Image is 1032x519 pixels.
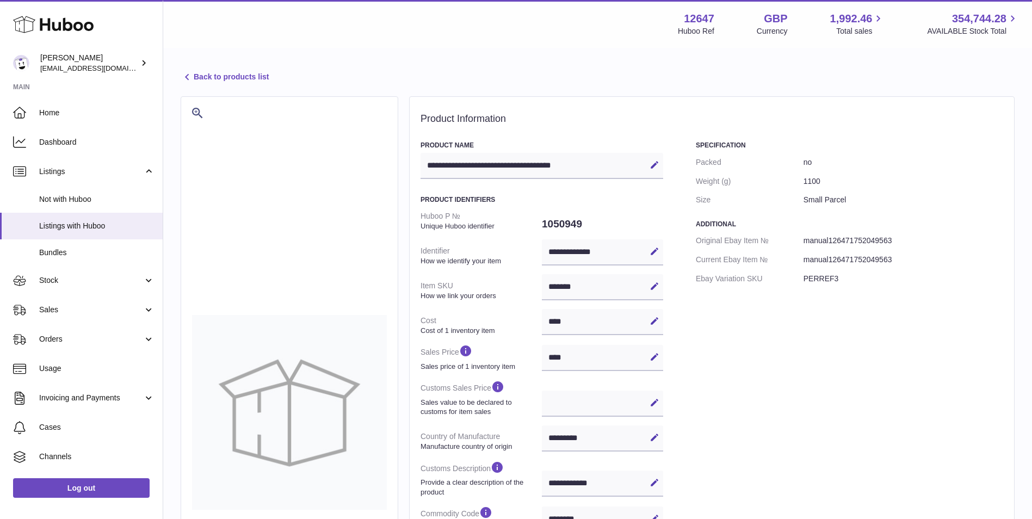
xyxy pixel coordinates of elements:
[39,108,155,118] span: Home
[696,172,804,191] dt: Weight (g)
[696,250,804,269] dt: Current Ebay Item №
[421,427,542,455] dt: Country of Manufacture
[421,398,539,417] strong: Sales value to be declared to customs for item sales
[421,276,542,305] dt: Item SKU
[39,221,155,231] span: Listings with Huboo
[39,248,155,258] span: Bundles
[39,334,143,344] span: Orders
[696,269,804,288] dt: Ebay Variation SKU
[804,250,1003,269] dd: manual126471752049563
[696,141,1003,150] h3: Specification
[421,339,542,375] dt: Sales Price
[696,190,804,209] dt: Size
[39,194,155,205] span: Not with Huboo
[40,53,138,73] div: [PERSON_NAME]
[684,11,714,26] strong: 12647
[39,275,143,286] span: Stock
[39,393,143,403] span: Invoicing and Payments
[421,375,542,421] dt: Customs Sales Price
[421,141,663,150] h3: Product Name
[927,11,1019,36] a: 354,744.28 AVAILABLE Stock Total
[696,220,1003,228] h3: Additional
[804,269,1003,288] dd: PERREF3
[952,11,1006,26] span: 354,744.28
[804,153,1003,172] dd: no
[39,452,155,462] span: Channels
[421,456,542,501] dt: Customs Description
[39,363,155,374] span: Usage
[181,71,269,84] a: Back to products list
[421,442,539,452] strong: Manufacture country of origin
[13,55,29,71] img: internalAdmin-12647@internal.huboo.com
[421,326,539,336] strong: Cost of 1 inventory item
[804,231,1003,250] dd: manual126471752049563
[757,26,788,36] div: Currency
[421,242,542,270] dt: Identifier
[421,478,539,497] strong: Provide a clear description of the product
[830,11,873,26] span: 1,992.46
[830,11,885,36] a: 1,992.46 Total sales
[421,362,539,372] strong: Sales price of 1 inventory item
[421,221,539,231] strong: Unique Huboo identifier
[421,311,542,339] dt: Cost
[836,26,885,36] span: Total sales
[39,305,143,315] span: Sales
[421,256,539,266] strong: How we identify your item
[678,26,714,36] div: Huboo Ref
[13,478,150,498] a: Log out
[39,137,155,147] span: Dashboard
[764,11,787,26] strong: GBP
[421,113,1003,125] h2: Product Information
[39,422,155,432] span: Cases
[696,231,804,250] dt: Original Ebay Item №
[39,166,143,177] span: Listings
[421,195,663,204] h3: Product Identifiers
[192,315,387,510] img: no-photo-large.jpg
[421,291,539,301] strong: How we link your orders
[421,207,542,235] dt: Huboo P №
[696,153,804,172] dt: Packed
[542,213,663,236] dd: 1050949
[804,190,1003,209] dd: Small Parcel
[804,172,1003,191] dd: 1100
[40,64,160,72] span: [EMAIL_ADDRESS][DOMAIN_NAME]
[927,26,1019,36] span: AVAILABLE Stock Total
